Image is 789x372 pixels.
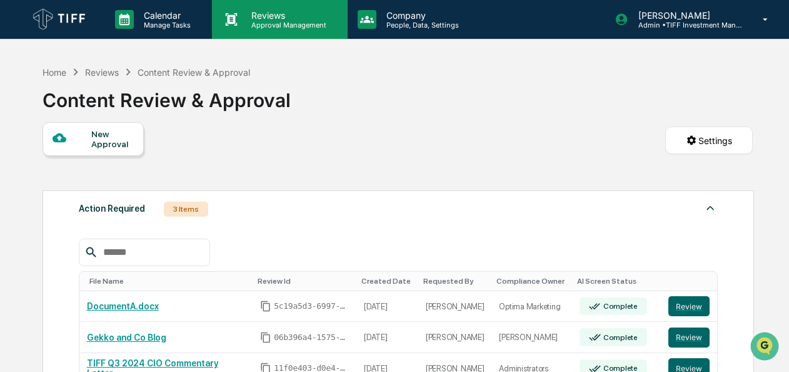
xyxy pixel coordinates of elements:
div: Toggle SortBy [258,277,351,286]
p: Manage Tasks [134,21,197,29]
td: [PERSON_NAME] [418,322,492,353]
div: Reviews [85,67,119,78]
span: 06b396a4-1575-4931-abb8-145fd6f407a5 [274,333,349,343]
td: [PERSON_NAME] [491,322,572,353]
img: 1746055101610-c473b297-6a78-478c-a979-82029cc54cd1 [13,95,35,118]
div: 🖐️ [13,158,23,168]
span: Copy Id [260,301,271,312]
p: People, Data, Settings [376,21,465,29]
button: Review [668,328,710,348]
img: logo [30,6,90,33]
a: Gekko and Co Blog [87,333,166,343]
div: Complete [601,302,638,311]
iframe: Open customer support [749,331,783,364]
td: Optima Marketing [491,291,572,323]
a: 🖐️Preclearance [8,152,86,175]
button: Review [668,296,710,316]
div: Toggle SortBy [361,277,413,286]
span: 5c19a5d3-6997-4f23-87f5-f6922eb3890c [274,301,349,311]
p: Company [376,10,465,21]
div: Toggle SortBy [577,277,655,286]
div: Content Review & Approval [43,79,291,111]
span: Data Lookup [25,181,79,194]
span: Pylon [124,212,151,221]
p: [PERSON_NAME] [628,10,745,21]
img: caret [703,200,718,215]
div: Toggle SortBy [89,277,248,286]
a: 🗄️Attestations [86,152,160,175]
div: Toggle SortBy [671,277,712,286]
span: Preclearance [25,157,81,170]
div: Complete [601,333,638,342]
p: How can we help? [13,26,228,46]
p: Admin • TIFF Investment Management [628,21,745,29]
div: We're available if you need us! [43,108,158,118]
input: Clear [33,56,206,70]
a: Powered byPylon [88,211,151,221]
p: Approval Management [241,21,333,29]
div: New Approval [91,129,133,149]
p: Reviews [241,10,333,21]
button: Start new chat [213,99,228,114]
p: Calendar [134,10,197,21]
a: 🔎Data Lookup [8,176,84,199]
div: Action Required [79,200,145,217]
div: 🔎 [13,182,23,192]
div: Start new chat [43,95,205,108]
div: 🗄️ [91,158,101,168]
a: DocumentA.docx [87,301,159,311]
span: Copy Id [260,332,271,343]
div: Home [43,67,66,78]
div: Toggle SortBy [496,277,567,286]
div: Toggle SortBy [423,277,487,286]
td: [PERSON_NAME] [418,291,492,323]
td: [DATE] [356,291,418,323]
td: [DATE] [356,322,418,353]
button: Settings [665,127,753,154]
div: Content Review & Approval [138,67,250,78]
div: 3 Items [164,202,208,217]
span: Attestations [103,157,155,170]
